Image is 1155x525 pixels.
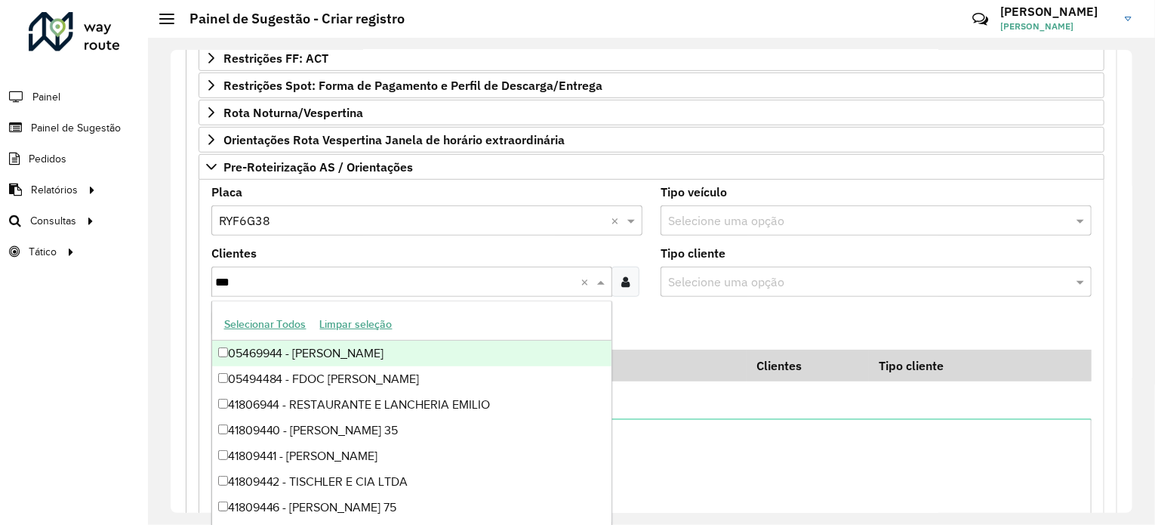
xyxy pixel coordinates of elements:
[223,52,328,64] span: Restrições FF: ACT
[29,244,57,260] span: Tático
[30,213,76,229] span: Consultas
[964,3,996,36] a: Contato Rápido
[661,244,725,262] label: Tipo cliente
[869,350,1027,381] th: Tipo cliente
[199,73,1104,98] a: Restrições Spot: Forma de Pagamento e Perfil de Descarga/Entrega
[212,392,612,418] div: 41806944 - RESTAURANTE E LANCHERIA EMILIO
[223,134,565,146] span: Orientações Rota Vespertina Janela de horário extraordinária
[1000,20,1113,33] span: [PERSON_NAME]
[199,127,1104,153] a: Orientações Rota Vespertina Janela de horário extraordinária
[212,341,612,366] div: 05469944 - [PERSON_NAME]
[199,100,1104,125] a: Rota Noturna/Vespertina
[212,443,612,469] div: 41809441 - [PERSON_NAME]
[212,469,612,495] div: 41809442 - TISCHLER E CIA LTDA
[223,79,602,91] span: Restrições Spot: Forma de Pagamento e Perfil de Descarga/Entrega
[212,418,612,443] div: 41809440 - [PERSON_NAME] 35
[611,212,624,230] span: Clear all
[212,366,612,392] div: 05494484 - FDOC [PERSON_NAME]
[212,495,612,520] div: 41809446 - [PERSON_NAME] 75
[581,273,593,291] span: Clear all
[223,107,363,119] span: Rota Noturna/Vespertina
[313,313,399,336] button: Limpar seleção
[1000,5,1113,19] h3: [PERSON_NAME]
[199,154,1104,180] a: Pre-Roteirização AS / Orientações
[747,350,869,381] th: Clientes
[174,11,405,27] h2: Painel de Sugestão - Criar registro
[31,120,121,136] span: Painel de Sugestão
[211,244,257,262] label: Clientes
[661,183,727,201] label: Tipo veículo
[223,161,413,173] span: Pre-Roteirização AS / Orientações
[211,183,242,201] label: Placa
[199,45,1104,71] a: Restrições FF: ACT
[32,89,60,105] span: Painel
[29,151,66,167] span: Pedidos
[217,313,313,336] button: Selecionar Todos
[31,182,78,198] span: Relatórios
